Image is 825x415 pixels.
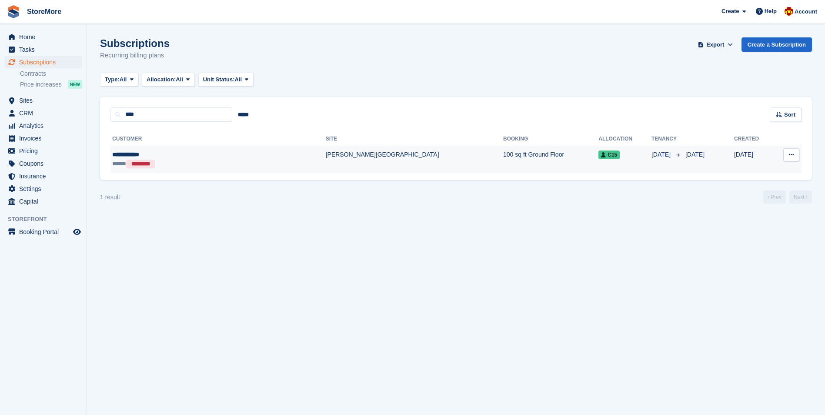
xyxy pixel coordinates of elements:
[203,75,235,84] span: Unit Status:
[4,170,82,182] a: menu
[503,132,598,146] th: Booking
[4,195,82,207] a: menu
[19,183,71,195] span: Settings
[19,157,71,170] span: Coupons
[20,70,82,78] a: Contracts
[598,151,620,159] span: C15
[7,5,20,18] img: stora-icon-8386f47178a22dfd0bd8f6a31ec36ba5ce8667c1dd55bd0f319d3a0aa187defe.svg
[326,132,503,146] th: Site
[142,73,195,87] button: Allocation: All
[110,132,326,146] th: Customer
[762,191,814,204] nav: Page
[68,80,82,89] div: NEW
[100,50,170,60] p: Recurring billing plans
[20,80,62,89] span: Price increases
[235,75,242,84] span: All
[19,170,71,182] span: Insurance
[784,110,795,119] span: Sort
[734,146,773,173] td: [DATE]
[4,145,82,157] a: menu
[734,132,773,146] th: Created
[19,94,71,107] span: Sites
[19,226,71,238] span: Booking Portal
[19,145,71,157] span: Pricing
[598,132,651,146] th: Allocation
[785,7,793,16] img: Store More Team
[706,40,724,49] span: Export
[4,94,82,107] a: menu
[789,191,812,204] a: Next
[19,31,71,43] span: Home
[795,7,817,16] span: Account
[4,226,82,238] a: menu
[721,7,739,16] span: Create
[685,151,705,158] span: [DATE]
[72,227,82,237] a: Preview store
[100,193,120,202] div: 1 result
[4,183,82,195] a: menu
[20,80,82,89] a: Price increases NEW
[19,44,71,56] span: Tasks
[19,107,71,119] span: CRM
[19,120,71,132] span: Analytics
[4,120,82,132] a: menu
[326,146,503,173] td: [PERSON_NAME][GEOGRAPHIC_DATA]
[19,56,71,68] span: Subscriptions
[105,75,120,84] span: Type:
[651,132,682,146] th: Tenancy
[4,56,82,68] a: menu
[100,37,170,49] h1: Subscriptions
[763,191,786,204] a: Previous
[100,73,138,87] button: Type: All
[4,107,82,119] a: menu
[19,132,71,144] span: Invoices
[147,75,176,84] span: Allocation:
[503,146,598,173] td: 100 sq ft Ground Floor
[8,215,87,224] span: Storefront
[651,150,672,159] span: [DATE]
[120,75,127,84] span: All
[19,195,71,207] span: Capital
[741,37,812,52] a: Create a Subscription
[23,4,65,19] a: StoreMore
[696,37,735,52] button: Export
[4,44,82,56] a: menu
[176,75,183,84] span: All
[765,7,777,16] span: Help
[4,132,82,144] a: menu
[4,157,82,170] a: menu
[4,31,82,43] a: menu
[198,73,254,87] button: Unit Status: All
